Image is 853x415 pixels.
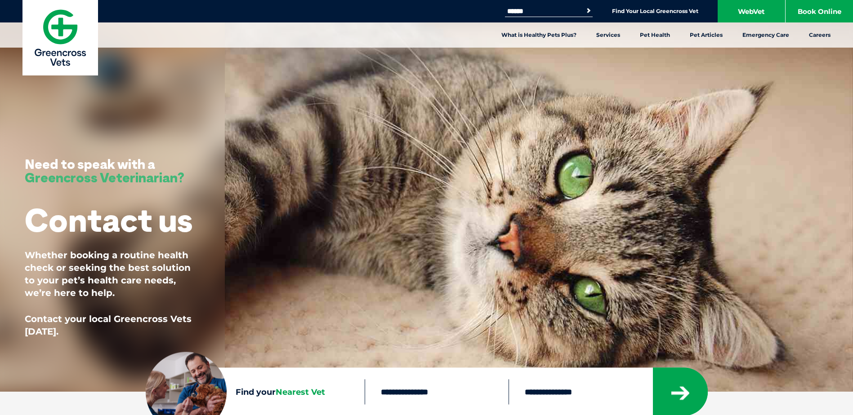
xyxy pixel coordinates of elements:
[612,8,698,15] a: Find Your Local Greencross Vet
[25,202,192,238] h1: Contact us
[25,249,200,299] p: Whether booking a routine health check or seeking the best solution to your pet’s health care nee...
[236,388,365,396] h4: Find your
[25,157,184,184] h3: Need to speak with a
[680,22,732,48] a: Pet Articles
[491,22,586,48] a: What is Healthy Pets Plus?
[630,22,680,48] a: Pet Health
[586,22,630,48] a: Services
[799,22,840,48] a: Careers
[732,22,799,48] a: Emergency Care
[584,6,593,15] button: Search
[276,387,325,397] span: Nearest Vet
[25,169,184,186] span: Greencross Veterinarian?
[25,313,200,338] p: Contact your local Greencross Vets [DATE].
